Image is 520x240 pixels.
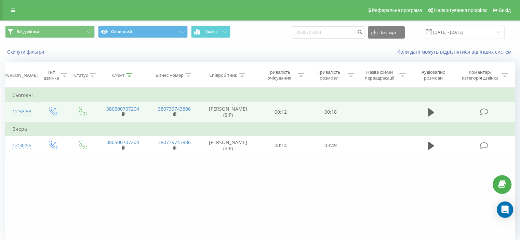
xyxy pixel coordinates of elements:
[156,72,184,78] div: Бізнес номер
[158,105,191,112] a: 380739743886
[200,136,256,155] td: [PERSON_NAME] (SIP)
[209,72,237,78] div: Співробітник
[191,26,230,38] button: Графік
[413,69,453,81] div: Аудіозапис розмови
[16,29,39,34] span: Всі дзвінки
[460,69,500,81] div: Коментар/категорія дзвінка
[106,105,139,112] a: 380500707204
[256,102,306,122] td: 00:12
[497,201,513,218] div: Open Intercom Messenger
[312,69,346,81] div: Тривалість розмови
[306,102,355,122] td: 00:18
[5,88,515,102] td: Сьогодні
[262,69,296,81] div: Тривалість очікування
[98,26,188,38] button: Основний
[5,122,515,136] td: Вчора
[74,72,88,78] div: Статус
[111,72,124,78] div: Клієнт
[43,69,59,81] div: Тип дзвінка
[12,139,30,152] div: 12:30:55
[372,8,422,13] span: Реферальна програма
[106,139,139,145] a: 380500707204
[434,8,487,13] span: Налаштування профілю
[397,48,515,55] a: Коли дані можуть відрізнятися вiд інших систем
[499,8,511,13] span: Вихід
[362,69,398,81] div: Назва схеми переадресації
[306,136,355,155] td: 03:49
[12,105,30,118] div: 12:53:53
[200,102,256,122] td: [PERSON_NAME] (SIP)
[5,26,95,38] button: Всі дзвінки
[3,72,38,78] div: [PERSON_NAME]
[292,26,364,39] input: Пошук за номером
[256,136,306,155] td: 00:14
[5,49,48,55] button: Скинути фільтри
[368,26,405,39] button: Експорт
[158,139,191,145] a: 380739743886
[204,29,218,34] span: Графік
